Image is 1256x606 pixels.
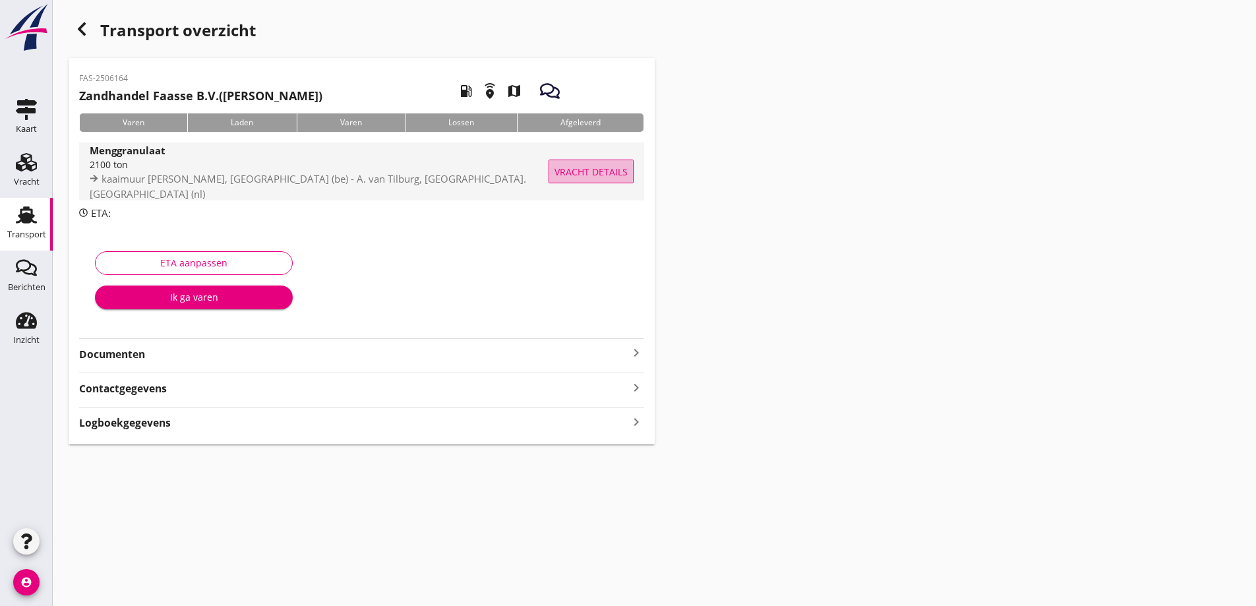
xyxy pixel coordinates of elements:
[405,113,517,132] div: Lossen
[628,345,644,361] i: keyboard_arrow_right
[79,73,322,84] p: FAS-2506164
[105,290,282,304] div: Ik ga varen
[13,336,40,344] div: Inzicht
[79,87,322,105] h2: ([PERSON_NAME])
[7,230,46,239] div: Transport
[79,347,628,362] strong: Documenten
[90,144,165,157] strong: Menggranulaat
[90,172,526,200] span: kaaimuur [PERSON_NAME], [GEOGRAPHIC_DATA] (be) - A. van Tilburg, [GEOGRAPHIC_DATA]. [GEOGRAPHIC_D...
[95,286,293,309] button: Ik ga varen
[496,73,533,109] i: map
[297,113,405,132] div: Varen
[95,251,293,275] button: ETA aanpassen
[628,379,644,396] i: keyboard_arrow_right
[3,3,50,52] img: logo-small.a267ee39.svg
[517,113,643,132] div: Afgeleverd
[471,73,508,109] i: emergency_share
[14,177,40,186] div: Vracht
[187,113,296,132] div: Laden
[448,73,485,109] i: local_gas_station
[79,381,167,396] strong: Contactgegevens
[79,415,171,431] strong: Logboekgegevens
[79,142,644,200] a: Menggranulaat2100 tonkaaimuur [PERSON_NAME], [GEOGRAPHIC_DATA] (be) - A. van Tilburg, [GEOGRAPHIC...
[628,413,644,431] i: keyboard_arrow_right
[8,283,45,291] div: Berichten
[91,206,111,220] span: ETA:
[69,16,655,47] div: Transport overzicht
[549,160,634,183] button: Vracht details
[554,165,628,179] span: Vracht details
[79,113,187,132] div: Varen
[79,88,219,104] strong: Zandhandel Faasse B.V.
[16,125,37,133] div: Kaart
[13,569,40,595] i: account_circle
[106,256,282,270] div: ETA aanpassen
[90,158,561,171] div: 2100 ton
